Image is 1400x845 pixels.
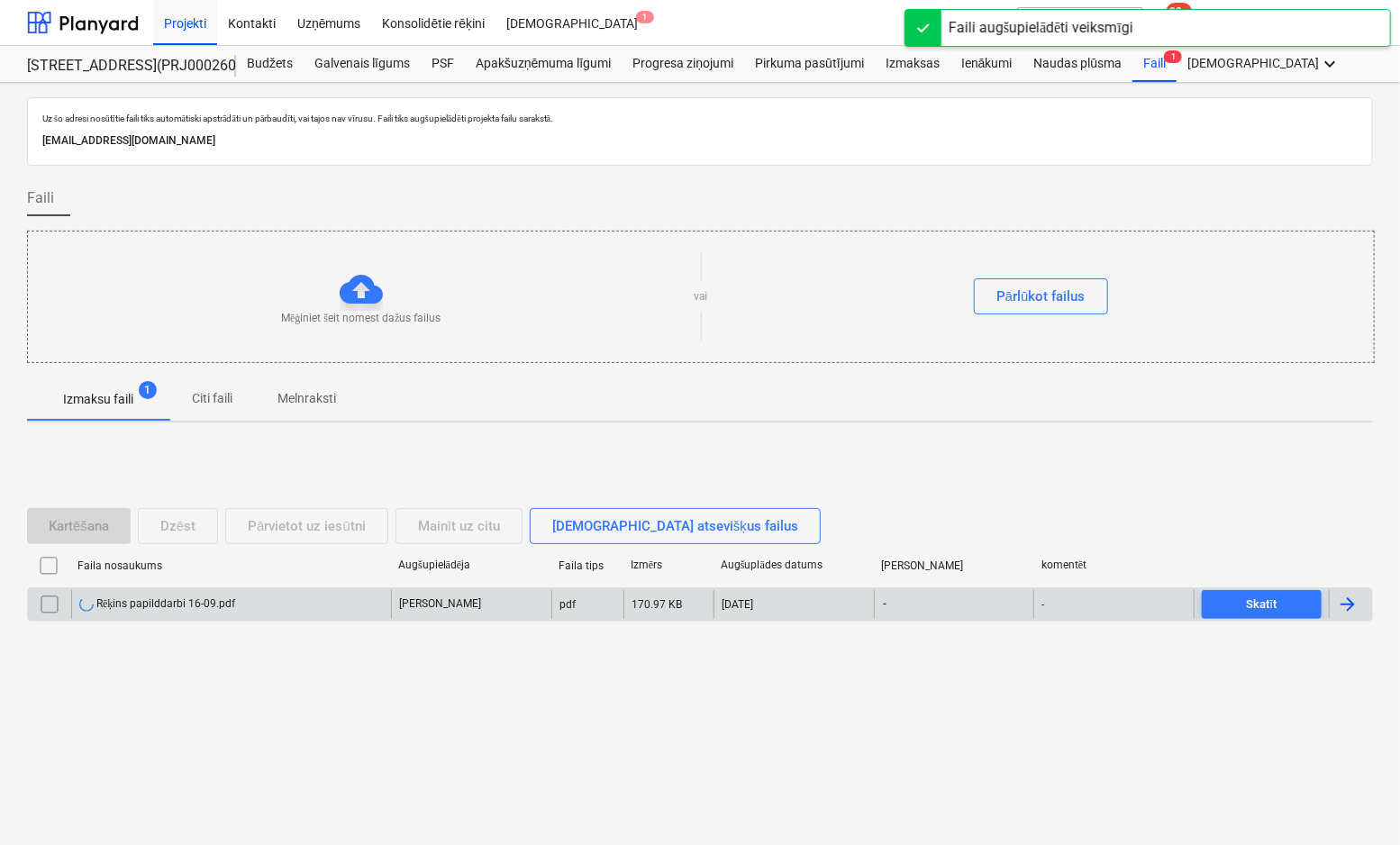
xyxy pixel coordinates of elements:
[399,596,481,612] p: [PERSON_NAME]
[139,381,157,399] span: 1
[996,285,1086,308] div: Pārlūkot failus
[1247,595,1277,615] div: Skatīt
[1319,53,1341,75] i: keyboard_arrow_down
[950,46,1023,82] a: Ienākumi
[559,559,616,572] div: Faila tips
[721,559,867,572] div: Augšuplādes datums
[1132,46,1177,82] a: Faili1
[695,289,708,304] p: vai
[42,132,1358,150] p: [EMAIL_ADDRESS][DOMAIN_NAME]
[63,390,133,409] p: Izmaksu faili
[1132,46,1177,82] div: Faili
[875,46,950,82] a: Izmaksas
[27,57,214,76] div: [STREET_ADDRESS](PRJ0002600) 2601946
[722,598,753,611] div: [DATE]
[27,231,1375,363] div: Mēģiniet šeit nomest dažus failusvaiPārlūkot failus
[304,46,421,82] a: Galvenais līgums
[277,389,336,408] p: Melnraksti
[27,187,54,209] span: Faili
[1041,559,1187,572] div: komentēt
[632,598,682,611] div: 170.97 KB
[559,598,576,611] div: pdf
[77,559,384,572] div: Faila nosaukums
[622,46,744,82] a: Progresa ziņojumi
[882,596,889,612] span: -
[1202,590,1322,619] button: Skatīt
[421,46,465,82] a: PSF
[79,597,94,612] div: Notiek OCR
[744,46,875,82] a: Pirkuma pasūtījumi
[881,559,1027,572] div: [PERSON_NAME]
[974,278,1108,314] button: Pārlūkot failus
[949,17,1133,39] div: Faili augšupielādēti veiksmīgi
[530,508,821,544] button: [DEMOGRAPHIC_DATA] atsevišķus failus
[1023,46,1133,82] a: Naudas plūsma
[79,597,235,612] div: Rēķins papilddarbi 16-09.pdf
[1310,759,1400,845] iframe: Chat Widget
[281,311,441,326] p: Mēģiniet šeit nomest dažus failus
[465,46,622,82] a: Apakšuzņēmuma līgumi
[42,113,1358,124] p: Uz šo adresi nosūtītie faili tiks automātiski apstrādāti un pārbaudīti, vai tajos nav vīrusu. Fai...
[631,559,706,572] div: Izmērs
[191,389,234,408] p: Citi faili
[398,559,544,572] div: Augšupielādēja
[1041,598,1044,611] div: -
[636,11,654,23] span: 1
[1164,50,1182,63] span: 1
[236,46,304,82] a: Budžets
[1177,46,1351,82] div: [DEMOGRAPHIC_DATA]
[552,514,798,538] div: [DEMOGRAPHIC_DATA] atsevišķus failus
